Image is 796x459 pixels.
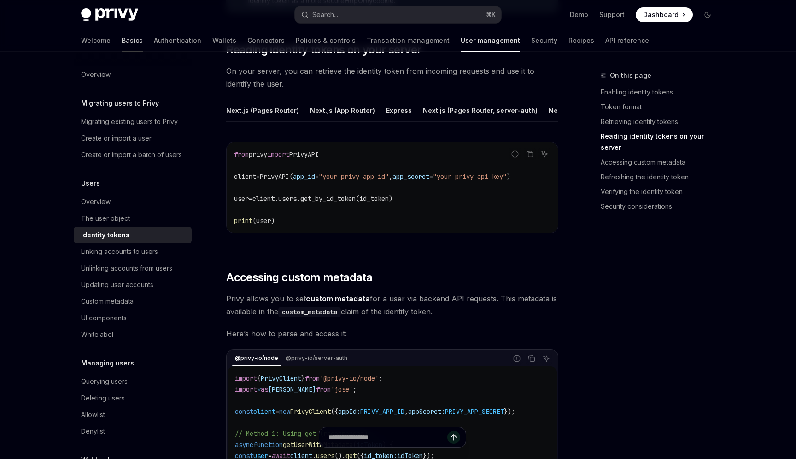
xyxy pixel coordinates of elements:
[568,29,594,52] a: Recipes
[507,172,510,181] span: )
[81,296,134,307] div: Custom metadata
[81,409,105,420] div: Allowlist
[433,172,507,181] span: "your-privy-api-key"
[312,9,338,20] div: Search...
[379,374,382,382] span: ;
[601,100,722,114] a: Token format
[293,172,315,181] span: app_id
[74,373,192,390] a: Querying users
[234,194,249,203] span: user
[599,10,625,19] a: Support
[74,147,192,163] a: Create or import a batch of users
[601,170,722,184] a: Refreshing the identity token
[235,374,257,382] span: import
[601,85,722,100] a: Enabling identity tokens
[423,100,538,121] div: Next.js (Pages Router, server-auth)
[306,294,370,304] a: custom metadata
[601,114,722,129] a: Retrieving identity tokens
[212,29,236,52] a: Wallets
[389,172,392,181] span: ,
[74,326,192,343] a: Whitelabel
[524,148,536,160] button: Copy the contents from the code block
[408,407,445,416] span: appSecret:
[226,327,558,340] span: Here’s how to parse and access it:
[511,353,523,365] button: Report incorrect code
[461,29,520,52] a: User management
[445,407,504,416] span: PRIVY_APP_SECRET
[81,149,182,160] div: Create or import a batch of users
[486,11,496,18] span: ⌘ K
[570,10,588,19] a: Demo
[81,8,138,21] img: dark logo
[261,374,301,382] span: PrivyClient
[81,116,178,127] div: Migrating existing users to Privy
[549,100,656,121] div: Next.js (App Router, server-auth)
[643,10,679,19] span: Dashboard
[74,406,192,423] a: Allowlist
[74,210,192,227] a: The user object
[252,194,392,203] span: client.users.get_by_id_token(id_token)
[81,263,172,274] div: Unlinking accounts from users
[392,172,429,181] span: app_secret
[154,29,201,52] a: Authentication
[235,407,253,416] span: const
[74,293,192,310] a: Custom metadata
[234,172,256,181] span: client
[226,292,558,318] span: Privy allows you to set for a user via backend API requests. This metadata is available in the cl...
[74,194,192,210] a: Overview
[310,100,375,121] div: Next.js (App Router)
[74,423,192,440] a: Denylist
[700,7,715,22] button: Toggle dark mode
[81,213,130,224] div: The user object
[235,385,257,394] span: import
[234,150,249,159] span: from
[290,407,331,416] span: PrivyClient
[226,65,558,90] span: On your server, you can retrieve the identity token from incoming requests and use it to identify...
[81,98,159,109] h5: Migrating users to Privy
[81,133,152,144] div: Create or import a user
[74,310,192,326] a: UI components
[429,172,433,181] span: =
[301,374,305,382] span: }
[81,393,125,404] div: Deleting users
[232,353,281,364] div: @privy-io/node
[601,199,722,214] a: Security considerations
[81,426,105,437] div: Denylist
[226,270,372,285] span: Accessing custom metadata
[278,307,341,317] code: custom_metadata
[305,374,320,382] span: from
[504,407,515,416] span: });
[81,358,134,369] h5: Managing users
[283,353,350,364] div: @privy-io/server-auth
[81,69,111,80] div: Overview
[81,329,113,340] div: Whitelabel
[360,407,404,416] span: PRIVY_APP_ID
[257,374,261,382] span: {
[315,172,319,181] span: =
[267,150,289,159] span: import
[386,100,412,121] div: Express
[74,66,192,83] a: Overview
[247,29,285,52] a: Connectors
[226,100,299,121] div: Next.js (Pages Router)
[367,29,450,52] a: Transaction management
[289,150,319,159] span: PrivyAPI
[404,407,408,416] span: ,
[81,196,111,207] div: Overview
[320,374,379,382] span: '@privy-io/node'
[296,29,356,52] a: Policies & controls
[526,353,538,365] button: Copy the contents from the code block
[275,407,279,416] span: =
[74,113,192,130] a: Migrating existing users to Privy
[81,229,129,241] div: Identity tokens
[601,155,722,170] a: Accessing custom metadata
[81,246,158,257] div: Linking accounts to users
[353,385,357,394] span: ;
[279,407,290,416] span: new
[261,385,268,394] span: as
[81,312,127,324] div: UI components
[601,184,722,199] a: Verifying the identity token
[601,129,722,155] a: Reading identity tokens on your server
[319,172,389,181] span: "your-privy-app-id"
[636,7,693,22] a: Dashboard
